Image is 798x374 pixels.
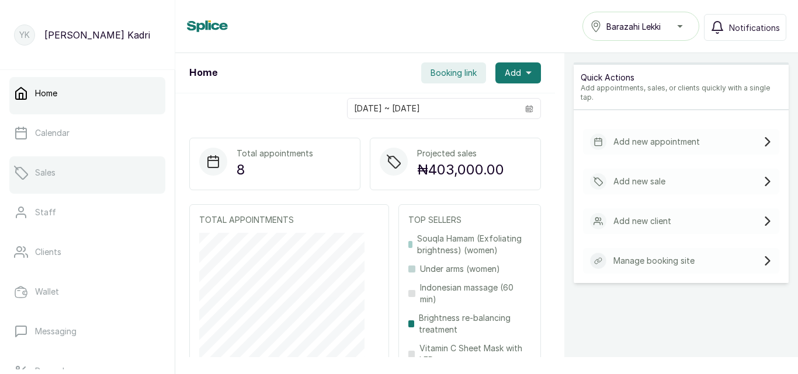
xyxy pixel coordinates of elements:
p: Under arms (women) [420,263,500,275]
span: Notifications [729,22,780,34]
span: Booking link [431,67,477,79]
p: Indonesian massage (60 min) [420,282,531,305]
p: Brightness re-balancing treatment [419,312,531,335]
p: Quick Actions [581,72,782,83]
a: Home [9,77,165,110]
p: Projected sales [417,148,504,159]
p: ₦403,000.00 [417,159,504,180]
p: Calendar [35,127,70,139]
p: Total appointments [237,148,313,159]
button: Add [495,62,541,83]
a: Messaging [9,315,165,348]
a: Wallet [9,275,165,308]
svg: calendar [525,104,533,113]
p: Vitamin C Sheet Mask with LED [419,342,531,366]
p: TOTAL APPOINTMENTS [199,214,379,226]
p: Add new client [613,215,671,227]
p: Staff [35,207,56,218]
button: Barazahi Lekki [582,12,699,41]
p: Souqla Hamam (Exfoliating brightness) (women) [417,233,531,256]
a: Staff [9,196,165,229]
input: Select date [348,99,518,118]
p: TOP SELLERS [408,214,531,226]
p: Messaging [35,326,77,337]
p: Home [35,88,57,99]
p: Add appointments, sales, or clients quickly with a single tap. [581,83,782,102]
p: YK [19,29,30,41]
a: Clients [9,236,165,268]
a: Calendar [9,117,165,149]
a: Sales [9,156,165,189]
h1: Home [189,66,217,80]
span: Barazahi Lekki [606,20,661,33]
p: Add new appointment [613,136,700,148]
p: Clients [35,246,61,258]
p: Sales [35,167,55,179]
p: 8 [237,159,313,180]
p: [PERSON_NAME] Kadri [44,28,150,42]
span: Add [505,67,521,79]
p: Manage booking site [613,255,695,267]
p: Wallet [35,286,59,298]
button: Notifications [704,14,786,41]
button: Booking link [421,62,486,83]
p: Add new sale [613,176,665,187]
